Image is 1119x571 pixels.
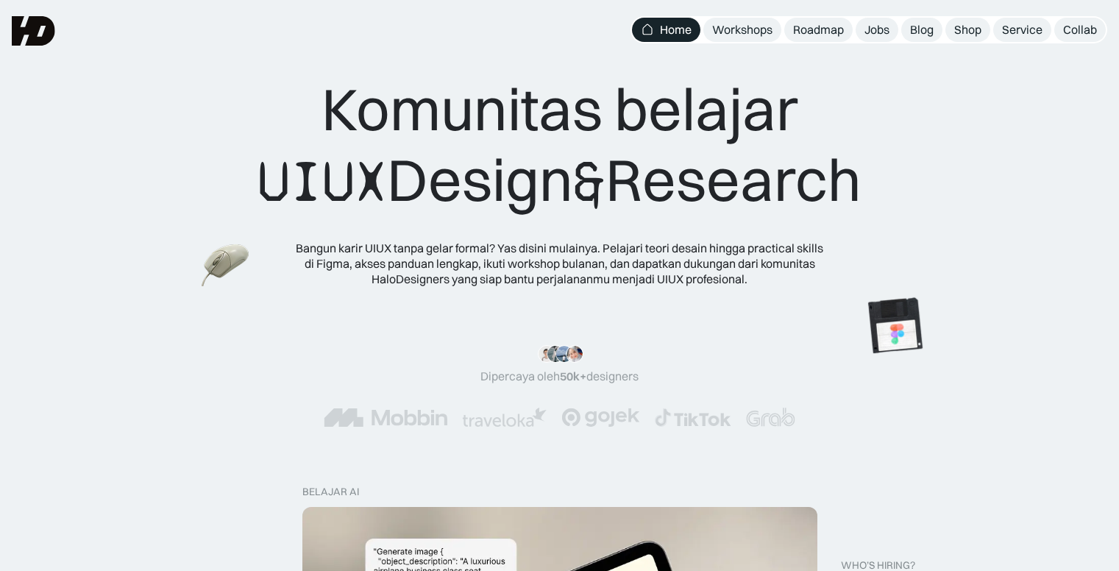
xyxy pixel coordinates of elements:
[901,18,942,42] a: Blog
[295,241,825,286] div: Bangun karir UIUX tanpa gelar formal? Yas disini mulainya. Pelajari teori desain hingga practical...
[945,18,990,42] a: Shop
[480,369,639,384] div: Dipercaya oleh designers
[784,18,853,42] a: Roadmap
[1002,22,1042,38] div: Service
[632,18,700,42] a: Home
[560,369,586,383] span: 50k+
[910,22,934,38] div: Blog
[703,18,781,42] a: Workshops
[864,22,889,38] div: Jobs
[257,74,862,217] div: Komunitas belajar Design Research
[1063,22,1097,38] div: Collab
[712,22,772,38] div: Workshops
[573,146,605,217] span: &
[1054,18,1106,42] a: Collab
[257,146,387,217] span: UIUX
[793,22,844,38] div: Roadmap
[993,18,1051,42] a: Service
[302,486,359,498] div: belajar ai
[954,22,981,38] div: Shop
[856,18,898,42] a: Jobs
[660,22,692,38] div: Home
